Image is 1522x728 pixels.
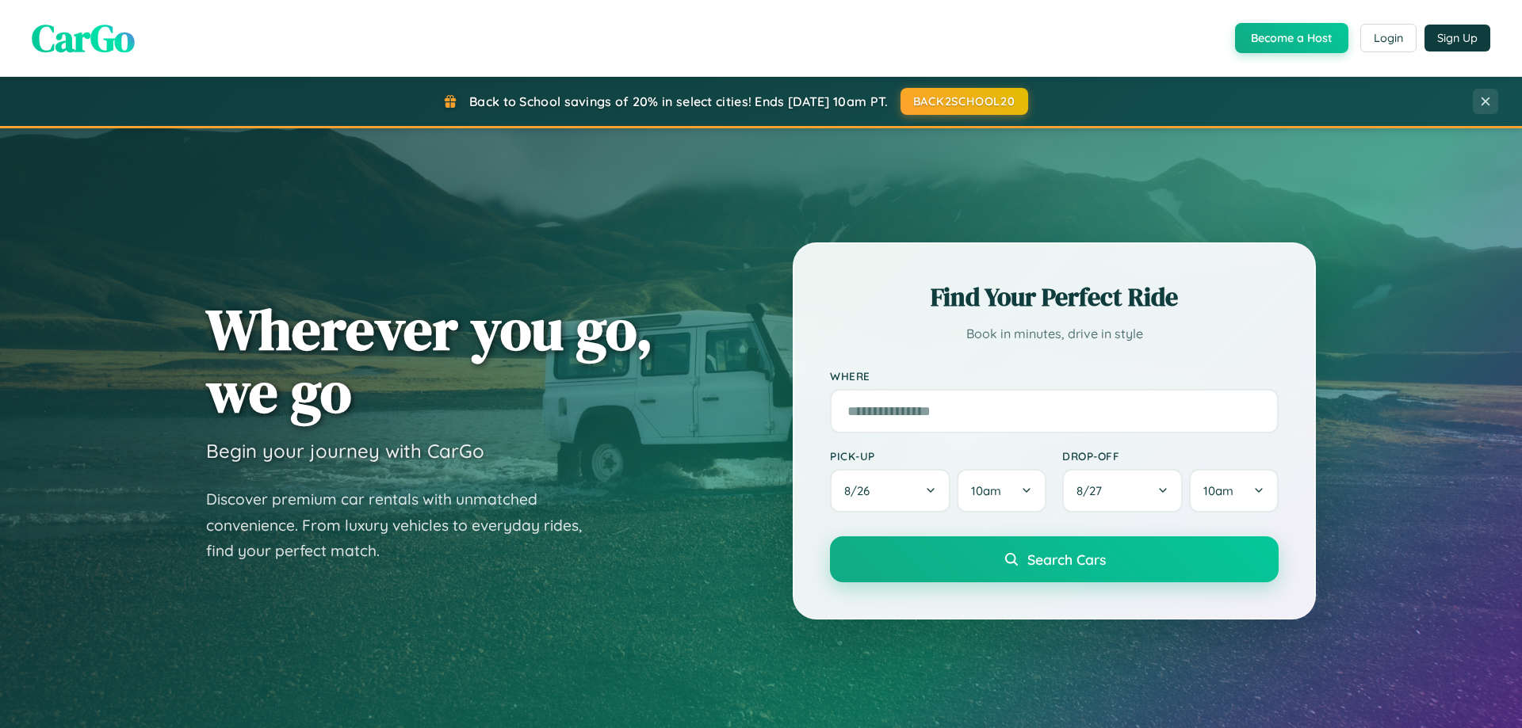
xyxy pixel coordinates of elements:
label: Where [830,369,1279,383]
h3: Begin your journey with CarGo [206,439,484,463]
span: Back to School savings of 20% in select cities! Ends [DATE] 10am PT. [469,93,888,109]
label: Drop-off [1062,449,1279,463]
p: Discover premium car rentals with unmatched convenience. From luxury vehicles to everyday rides, ... [206,486,602,564]
button: Become a Host [1235,23,1348,53]
button: BACK2SCHOOL20 [901,88,1028,115]
button: Login [1360,24,1417,52]
button: Sign Up [1424,25,1490,51]
span: 10am [971,483,1001,498]
span: CarGo [32,12,135,64]
label: Pick-up [830,449,1046,463]
button: 10am [957,469,1046,513]
span: 10am [1203,483,1233,498]
h2: Find Your Perfect Ride [830,280,1279,314]
button: Search Cars [830,536,1279,582]
h1: Wherever you go, we go [206,298,653,423]
span: 8 / 26 [844,483,878,498]
button: 10am [1189,469,1279,513]
span: Search Cars [1027,551,1106,568]
button: 8/27 [1062,469,1183,513]
span: 8 / 27 [1076,483,1110,498]
button: 8/26 [830,469,950,513]
p: Book in minutes, drive in style [830,322,1279,345]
